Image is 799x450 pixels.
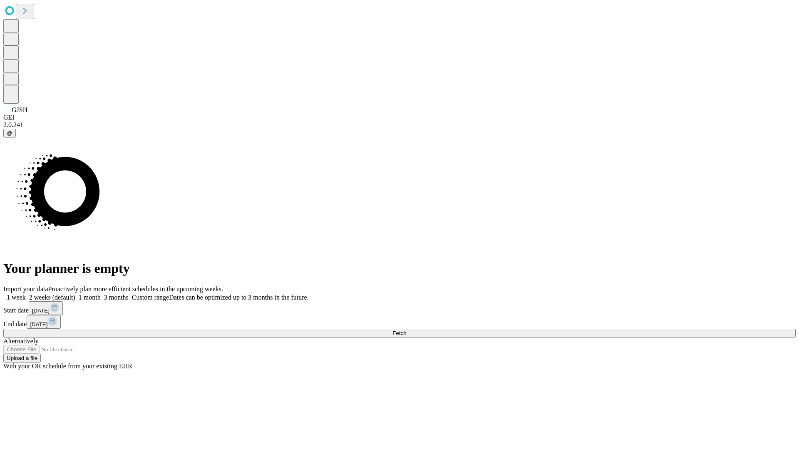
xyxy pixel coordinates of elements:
button: Upload a file [3,354,41,362]
span: With your OR schedule from your existing EHR [3,362,132,370]
div: End date [3,315,796,329]
span: Alternatively [3,337,38,345]
span: Dates can be optimized up to 3 months in the future. [169,294,308,301]
div: Start date [3,301,796,315]
span: Custom range [132,294,169,301]
div: 2.0.241 [3,121,796,129]
h1: Your planner is empty [3,261,796,276]
span: GJSH [12,106,27,113]
span: 1 month [79,294,101,301]
span: [DATE] [32,307,50,314]
span: 1 week [7,294,26,301]
span: Fetch [392,330,406,336]
span: [DATE] [30,321,47,327]
button: [DATE] [29,301,63,315]
span: 3 months [104,294,129,301]
div: GEI [3,114,796,121]
span: Import your data [3,285,48,292]
span: @ [7,130,12,136]
span: Proactively plan more efficient schedules in the upcoming weeks. [48,285,223,292]
button: @ [3,129,16,137]
button: [DATE] [27,315,61,329]
span: 2 weeks (default) [29,294,75,301]
button: Fetch [3,329,796,337]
